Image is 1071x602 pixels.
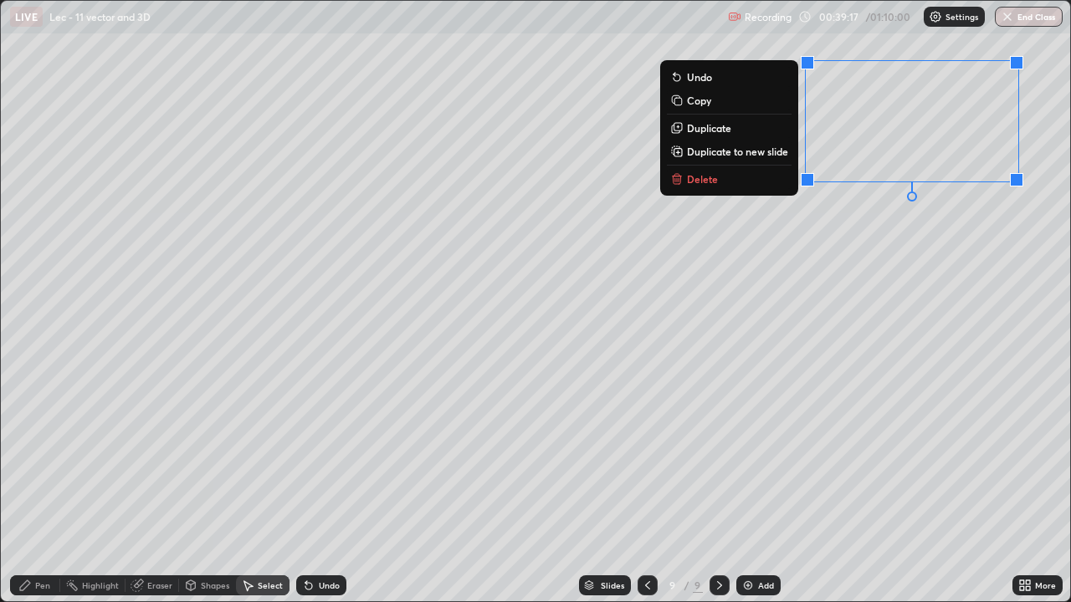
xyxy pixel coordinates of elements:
[687,145,788,158] p: Duplicate to new slide
[667,169,792,189] button: Delete
[258,581,283,589] div: Select
[49,10,151,23] p: Lec - 11 vector and 3D
[601,581,624,589] div: Slides
[945,13,978,21] p: Settings
[728,10,741,23] img: recording.375f2c34.svg
[667,90,792,110] button: Copy
[745,11,792,23] p: Recording
[35,581,50,589] div: Pen
[687,94,711,107] p: Copy
[995,7,1063,27] button: End Class
[684,580,689,590] div: /
[758,581,774,589] div: Add
[667,141,792,161] button: Duplicate to new slide
[687,70,712,84] p: Undo
[693,578,703,593] div: 9
[15,10,38,23] p: LIVE
[201,581,229,589] div: Shapes
[687,172,718,186] p: Delete
[147,581,172,589] div: Eraser
[667,118,792,138] button: Duplicate
[1001,10,1014,23] img: end-class-cross
[687,121,731,135] p: Duplicate
[929,10,942,23] img: class-settings-icons
[664,580,681,590] div: 9
[82,581,119,589] div: Highlight
[1035,581,1056,589] div: More
[667,67,792,87] button: Undo
[741,579,755,592] img: add-slide-button
[319,581,340,589] div: Undo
